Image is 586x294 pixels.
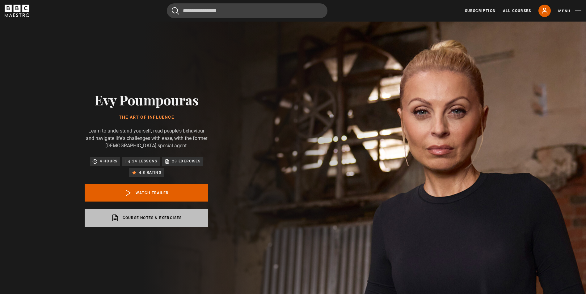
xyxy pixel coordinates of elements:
[139,169,162,176] p: 4.8 rating
[85,209,208,227] a: Course notes & exercises
[172,158,200,164] p: 23 exercises
[85,92,208,108] h2: Evy Poumpouras
[85,127,208,149] p: Learn to understand yourself, read people's behaviour and navigate life's challenges with ease, w...
[503,8,531,14] a: All Courses
[558,8,581,14] button: Toggle navigation
[85,184,208,202] a: Watch Trailer
[172,7,179,15] button: Submit the search query
[465,8,495,14] a: Subscription
[85,115,208,120] h1: The Art of Influence
[132,158,157,164] p: 24 lessons
[100,158,117,164] p: 4 hours
[167,3,327,18] input: Search
[5,5,29,17] svg: BBC Maestro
